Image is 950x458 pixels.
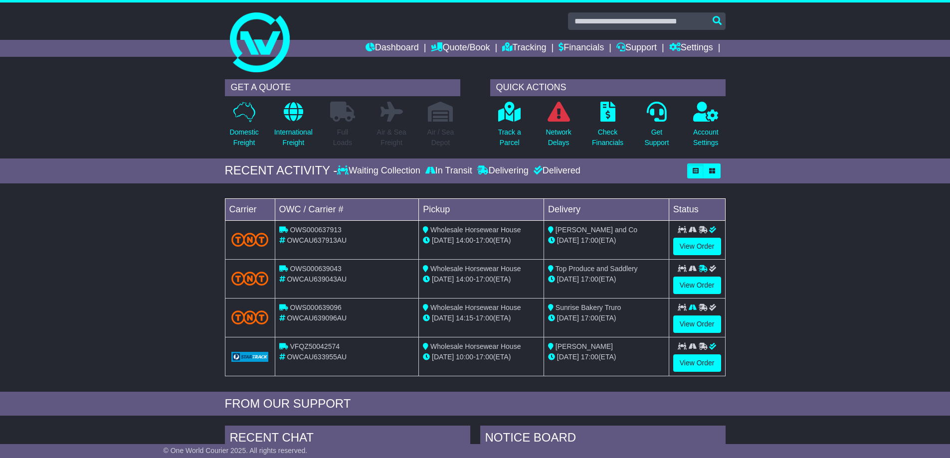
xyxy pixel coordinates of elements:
[476,353,493,361] span: 17:00
[556,265,638,273] span: Top Produce and Saddlery
[556,342,613,350] span: [PERSON_NAME]
[287,236,347,244] span: OWCAU637913AU
[290,265,342,273] span: OWS000639043
[581,236,598,244] span: 17:00
[432,353,454,361] span: [DATE]
[591,101,624,153] a: CheckFinancials
[546,127,571,148] p: Network Delays
[274,127,313,148] p: International Freight
[290,226,342,234] span: OWS000637913
[548,235,665,246] div: (ETA)
[229,101,259,153] a: DomesticFreight
[476,314,493,322] span: 17:00
[476,236,493,244] span: 17:00
[557,275,579,283] span: [DATE]
[225,198,275,220] td: Carrier
[545,101,571,153] a: NetworkDelays
[556,226,637,234] span: [PERSON_NAME] and Co
[673,354,721,372] a: View Order
[673,315,721,333] a: View Order
[531,165,580,176] div: Delivered
[337,165,422,176] div: Waiting Collection
[275,198,419,220] td: OWC / Carrier #
[693,127,719,148] p: Account Settings
[287,314,347,322] span: OWCAU639096AU
[456,275,473,283] span: 14:00
[287,275,347,283] span: OWCAU639043AU
[490,79,726,96] div: QUICK ACTIONS
[644,101,669,153] a: GetSupport
[290,342,340,350] span: VFQZ50042574
[548,313,665,323] div: (ETA)
[225,426,470,453] div: RECENT CHAT
[456,314,473,322] span: 14:15
[377,127,406,148] p: Air & Sea Freight
[456,236,473,244] span: 14:00
[673,238,721,255] a: View Order
[557,236,579,244] span: [DATE]
[581,275,598,283] span: 17:00
[669,40,713,57] a: Settings
[502,40,546,57] a: Tracking
[430,304,521,311] span: Wholesale Horsewear House
[559,40,604,57] a: Financials
[366,40,419,57] a: Dashboard
[548,274,665,285] div: (ETA)
[164,447,308,455] span: © One World Courier 2025. All rights reserved.
[419,198,544,220] td: Pickup
[673,277,721,294] a: View Order
[556,304,621,311] span: Sunrise Bakery Truro
[423,235,540,246] div: - (ETA)
[231,352,269,362] img: GetCarrierServiceLogo
[432,236,454,244] span: [DATE]
[423,165,475,176] div: In Transit
[423,352,540,362] div: - (ETA)
[330,127,355,148] p: Full Loads
[432,275,454,283] span: [DATE]
[548,352,665,362] div: (ETA)
[225,163,338,178] div: RECENT ACTIVITY -
[423,274,540,285] div: - (ETA)
[557,314,579,322] span: [DATE]
[616,40,657,57] a: Support
[581,353,598,361] span: 17:00
[669,198,725,220] td: Status
[229,127,258,148] p: Domestic Freight
[544,198,669,220] td: Delivery
[290,304,342,311] span: OWS000639096
[231,272,269,285] img: TNT_Domestic.png
[557,353,579,361] span: [DATE]
[480,426,726,453] div: NOTICE BOARD
[498,127,521,148] p: Track a Parcel
[592,127,623,148] p: Check Financials
[231,233,269,246] img: TNT_Domestic.png
[432,314,454,322] span: [DATE]
[274,101,313,153] a: InternationalFreight
[693,101,719,153] a: AccountSettings
[430,342,521,350] span: Wholesale Horsewear House
[231,310,269,324] img: TNT_Domestic.png
[225,79,460,96] div: GET A QUOTE
[456,353,473,361] span: 10:00
[498,101,522,153] a: Track aParcel
[423,313,540,323] div: - (ETA)
[430,226,521,234] span: Wholesale Horsewear House
[475,165,531,176] div: Delivering
[427,127,454,148] p: Air / Sea Depot
[430,265,521,273] span: Wholesale Horsewear House
[225,397,726,411] div: FROM OUR SUPPORT
[431,40,490,57] a: Quote/Book
[644,127,669,148] p: Get Support
[287,353,347,361] span: OWCAU633955AU
[581,314,598,322] span: 17:00
[476,275,493,283] span: 17:00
